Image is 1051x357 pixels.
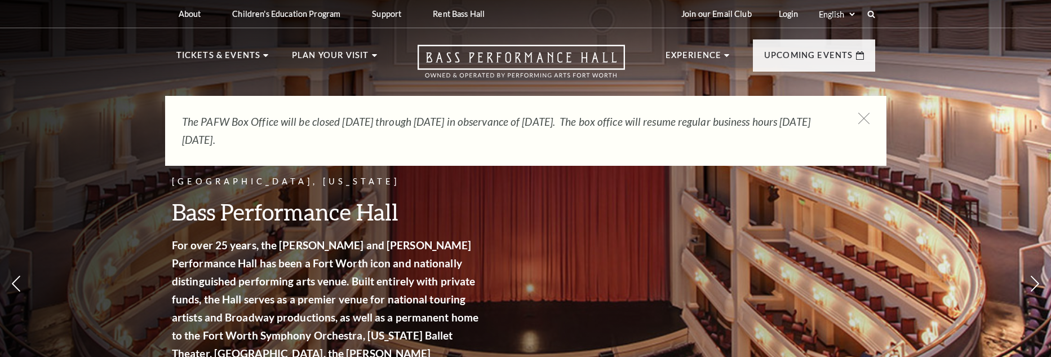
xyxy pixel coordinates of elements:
[182,115,810,146] em: The PAFW Box Office will be closed [DATE] through [DATE] in observance of [DATE]. The box office ...
[433,9,485,19] p: Rent Bass Hall
[817,9,857,20] select: Select:
[764,49,853,69] p: Upcoming Events
[172,197,482,226] h3: Bass Performance Hall
[176,49,261,69] p: Tickets & Events
[372,9,401,19] p: Support
[666,49,722,69] p: Experience
[232,9,340,19] p: Children's Education Program
[172,175,482,189] p: [GEOGRAPHIC_DATA], [US_STATE]
[179,9,201,19] p: About
[292,49,369,69] p: Plan Your Visit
